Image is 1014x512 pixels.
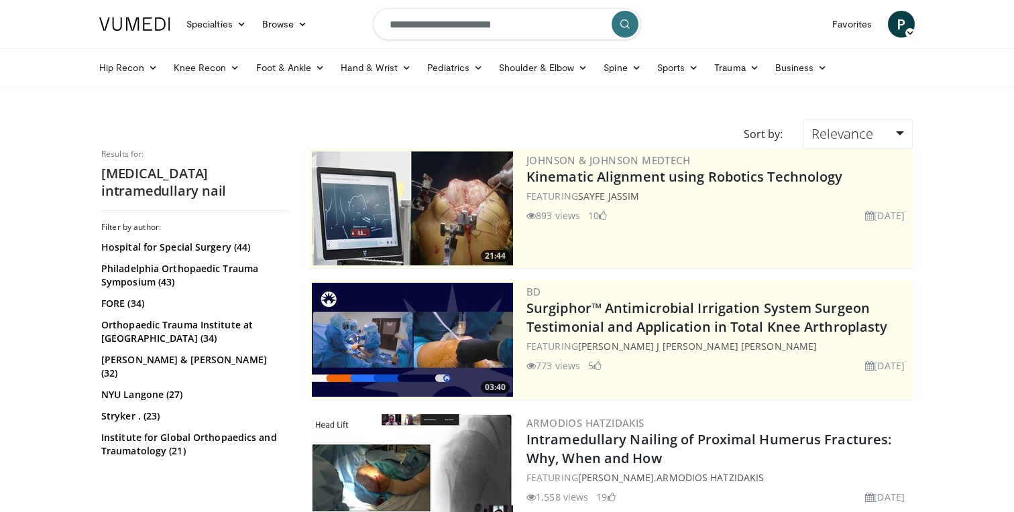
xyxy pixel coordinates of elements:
span: 03:40 [481,381,510,393]
li: 1,558 views [526,490,588,504]
img: VuMedi Logo [99,17,170,31]
a: Shoulder & Elbow [491,54,596,81]
a: Knee Recon [166,54,248,81]
img: 70422da6-974a-44ac-bf9d-78c82a89d891.300x170_q85_crop-smart_upscale.jpg [312,283,513,397]
a: Armodios Hatzidakis [657,471,764,484]
li: [DATE] [865,208,905,222]
a: Hip Recon [91,54,166,81]
a: Spine [596,54,649,81]
a: BD [526,285,541,298]
a: Surgiphor™ Antimicrobial Irrigation System Surgeon Testimonial and Application in Total Knee Arth... [526,299,887,336]
a: Relevance [803,119,913,149]
a: Sayfe Jassim [578,190,639,202]
a: 21:44 [312,151,513,265]
a: Pediatrics [419,54,491,81]
span: 21:44 [481,250,510,262]
a: Foot & Ankle [248,54,333,81]
a: Browse [254,11,316,38]
a: Institute for Global Orthopaedics and Traumatology (21) [101,431,286,458]
li: 773 views [526,359,580,373]
div: FEATURING , [526,470,910,485]
a: 03:40 [312,283,513,397]
li: [DATE] [865,359,905,373]
li: 19 [596,490,615,504]
div: FEATURING [526,339,910,353]
div: Sort by: [734,119,793,149]
a: [PERSON_NAME] J [PERSON_NAME] [PERSON_NAME] [578,340,817,353]
h2: [MEDICAL_DATA] intramedullary nail [101,165,289,200]
a: Kinematic Alignment using Robotics Technology [526,168,843,186]
a: Trauma [706,54,767,81]
li: 10 [588,208,607,222]
a: Stryker . (23) [101,409,286,423]
a: Johnson & Johnson MedTech [526,153,690,167]
li: 5 [588,359,602,373]
div: FEATURING [526,189,910,203]
input: Search topics, interventions [373,8,641,40]
a: Orthopaedic Trauma Institute at [GEOGRAPHIC_DATA] (34) [101,318,286,345]
a: Hand & Wrist [333,54,419,81]
a: Business [767,54,836,81]
a: Sports [649,54,707,81]
a: FORE (34) [101,297,286,310]
p: Results for: [101,149,289,159]
img: 85482610-0380-4aae-aa4a-4a9be0c1a4f1.300x170_q85_crop-smart_upscale.jpg [312,151,513,265]
a: P [888,11,915,38]
a: Philadelphia Orthopaedic Trauma Symposium (43) [101,262,286,289]
a: [PERSON_NAME] [578,471,654,484]
a: NYU Langone (27) [101,388,286,401]
a: Intramedullary Nailing of Proximal Humerus Fractures: Why, When and How [526,430,891,467]
li: [DATE] [865,490,905,504]
a: Armodios Hatzidakis [526,416,644,430]
a: Specialties [178,11,254,38]
h3: Filter by author: [101,222,289,233]
a: Hospital for Special Surgery (44) [101,241,286,254]
span: Relevance [811,125,873,143]
a: [PERSON_NAME] & [PERSON_NAME] (32) [101,353,286,380]
li: 893 views [526,208,580,222]
a: Favorites [824,11,880,38]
